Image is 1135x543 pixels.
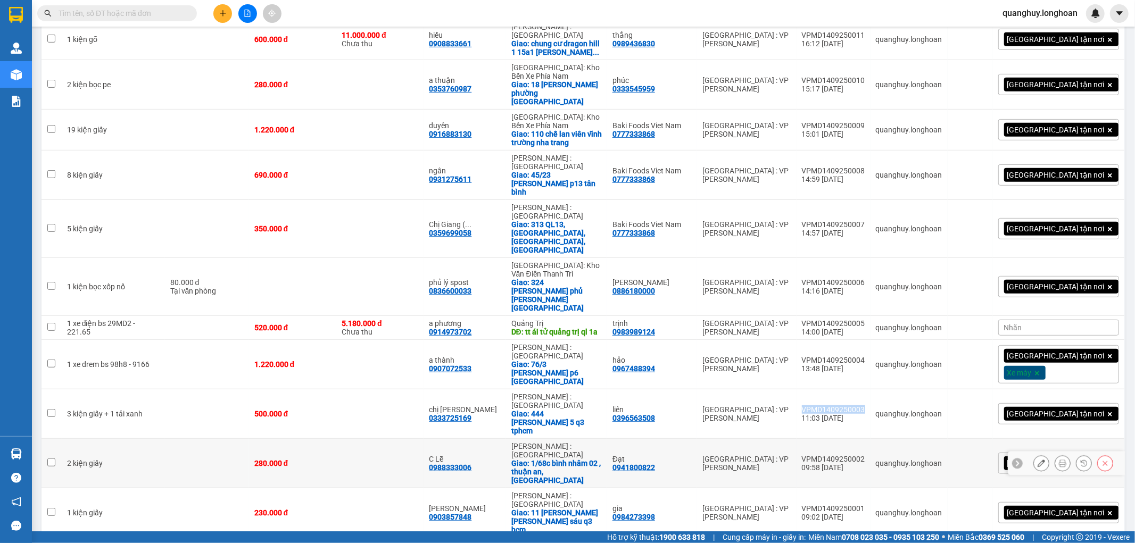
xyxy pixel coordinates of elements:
[802,220,865,229] div: VPMD1409250007
[612,504,692,513] div: gia
[11,96,22,107] img: solution-icon
[979,533,1024,541] strong: 0369 525 060
[254,224,331,233] div: 350.000 đ
[1115,9,1124,18] span: caret-down
[511,459,602,484] div: Giao: 1/68c bình nhâm 02 , thuận an, Bình Dương
[876,35,942,44] div: quanghuy.longhoan
[612,121,692,130] div: Baki Foods Viet Nam
[802,39,865,48] div: 16:12 [DATE]
[1007,508,1105,517] span: [GEOGRAPHIC_DATA] tận nơi
[511,319,602,328] div: Quảng Trị
[612,166,692,175] div: Baki Foods Viet Nam
[44,10,52,17] span: search
[67,319,160,336] div: 1 xe điện bs 29MD2 - 221.65
[511,220,602,254] div: Giao: 313 QL13, Hiệp Bình Phước, Thủ Đức, TPHCM
[1110,4,1129,23] button: caret-down
[511,343,602,360] div: [PERSON_NAME] : [GEOGRAPHIC_DATA]
[612,76,692,85] div: phúc
[612,455,692,463] div: Đạt
[511,154,602,171] div: [PERSON_NAME] : [GEOGRAPHIC_DATA]
[254,126,331,134] div: 1.220.000 đ
[429,229,471,237] div: 0359699058
[612,405,692,414] div: liên
[67,459,160,467] div: 2 kiện giấy
[702,504,791,521] div: [GEOGRAPHIC_DATA] : VP [PERSON_NAME]
[511,80,602,106] div: Giao: 18 phạm văn đồng phường bắc nha trang
[67,80,160,89] div: 2 kiện bọc pe
[511,508,602,534] div: Giao: 11 hồ xuân hương võ thị sáu q3 hcm
[67,410,160,418] div: 3 kiện giấy + 1 tải xanh
[67,282,160,291] div: 1 kiện bọc xốp nổ
[612,463,655,472] div: 0941800822
[29,36,56,45] strong: CSKH:
[4,36,81,55] span: [PHONE_NUMBER]
[612,364,655,373] div: 0967488394
[244,10,251,17] span: file-add
[808,531,939,543] span: Miền Nam
[1007,282,1105,291] span: [GEOGRAPHIC_DATA] tận nơi
[802,504,865,513] div: VPMD1409250001
[342,31,418,39] div: 11.000.000 đ
[511,130,602,147] div: Giao: 110 chế lan viên vĩnh trường nha trang
[612,229,655,237] div: 0777333868
[876,282,942,291] div: quanghuy.longhoan
[511,491,602,508] div: [PERSON_NAME] : [GEOGRAPHIC_DATA]
[802,364,865,373] div: 13:48 [DATE]
[429,414,471,422] div: 0333725169
[67,35,160,44] div: 1 kiện gỗ
[429,405,500,414] div: chị Giang
[429,278,500,287] div: phủ lý spost
[802,130,865,138] div: 15:01 [DATE]
[607,531,705,543] span: Hỗ trợ kỹ thuật:
[254,171,331,179] div: 690.000 đ
[1007,170,1105,180] span: [GEOGRAPHIC_DATA] tận nơi
[942,535,945,539] span: ⚪️
[659,533,705,541] strong: 1900 633 818
[465,220,471,229] span: ...
[93,36,195,55] span: CÔNG TY TNHH CHUYỂN PHÁT NHANH BẢO AN
[612,414,655,422] div: 0396563508
[1007,458,1105,468] span: [GEOGRAPHIC_DATA] tận nơi
[342,319,418,328] div: 5.180.000 đ
[511,410,602,435] div: Giao: 444 võ văn tần phuong 5 q3 tphcm
[802,455,865,463] div: VPMD1409250002
[1007,351,1105,361] span: [GEOGRAPHIC_DATA] tận nơi
[802,414,865,422] div: 11:03 [DATE]
[170,278,244,287] div: 80.000 đ
[238,4,257,23] button: file-add
[802,405,865,414] div: VPMD1409250003
[429,166,500,175] div: ngân
[876,360,942,369] div: quanghuy.longhoan
[71,5,211,19] strong: PHIẾU DÁN LÊN HÀNG
[170,287,244,295] div: Tại văn phòng
[612,328,655,336] div: 0983989124
[429,364,471,373] div: 0907072533
[802,175,865,183] div: 14:59 [DATE]
[342,31,418,48] div: Chưa thu
[612,85,655,93] div: 0333545959
[254,459,331,467] div: 280.000 đ
[254,323,331,332] div: 520.000 đ
[511,442,602,459] div: [PERSON_NAME] : [GEOGRAPHIC_DATA]
[1033,455,1049,471] div: Sửa đơn hàng
[429,328,471,336] div: 0914973702
[511,203,602,220] div: [PERSON_NAME] : [GEOGRAPHIC_DATA]
[67,360,160,369] div: 1 xe drem bs 98h8 - 9166
[429,175,471,183] div: 0931275611
[11,69,22,80] img: warehouse-icon
[268,10,276,17] span: aim
[9,7,23,23] img: logo-vxr
[11,43,22,54] img: warehouse-icon
[254,410,331,418] div: 500.000 đ
[511,113,602,130] div: [GEOGRAPHIC_DATA]: Kho Bến Xe Phía Nam
[702,76,791,93] div: [GEOGRAPHIC_DATA] : VP [PERSON_NAME]
[67,126,160,134] div: 19 kiện giấy
[876,459,942,467] div: quanghuy.longhoan
[11,497,21,507] span: notification
[67,21,214,32] span: Ngày in phiếu: 17:56 ngày
[802,356,865,364] div: VPMD1409250004
[429,356,500,364] div: a thành
[429,287,471,295] div: 0836600033
[254,360,331,369] div: 1.220.000 đ
[429,76,500,85] div: a thuận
